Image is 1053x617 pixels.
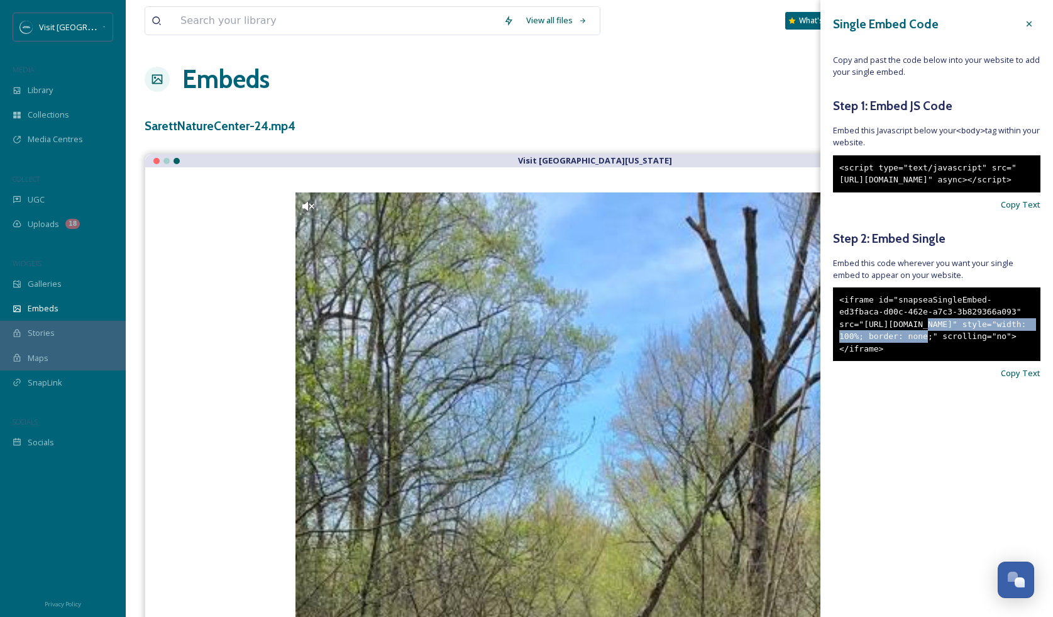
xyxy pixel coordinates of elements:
[833,287,1040,362] div: <iframe id="snapseaSingleEmbed-ed3fbaca-d00c-462e-a7c3-3b829366a093" src="[URL][DOMAIN_NAME]" sty...
[182,60,270,98] a: Embeds
[28,377,62,389] span: SnapLink
[39,21,179,33] span: Visit [GEOGRAPHIC_DATA][US_STATE]
[28,352,48,364] span: Maps
[13,65,35,74] span: MEDIA
[13,174,40,184] span: COLLECT
[28,278,62,290] span: Galleries
[520,8,593,33] a: View all files
[956,126,985,135] span: <body>
[833,155,1040,192] div: <script type="text/javascript" src="[URL][DOMAIN_NAME]" async></script>
[785,12,848,30] a: What's New
[518,155,672,166] strong: Visit [GEOGRAPHIC_DATA][US_STATE]
[28,84,53,96] span: Library
[28,194,45,206] span: UGC
[833,257,1040,281] span: Embed this code wherever you want your single embed to appear on your website.
[28,303,58,314] span: Embeds
[28,109,69,121] span: Collections
[20,21,33,33] img: SM%20Social%20Profile.png
[145,117,295,135] h3: SarettNatureCenter-24.mp4
[1001,199,1040,211] span: Copy Text
[28,133,83,145] span: Media Centres
[13,417,38,426] span: SOCIALS
[45,596,81,611] a: Privacy Policy
[998,562,1034,598] button: Open Chat
[65,219,80,229] div: 18
[28,218,59,230] span: Uploads
[28,436,54,448] span: Socials
[174,7,497,35] input: Search your library
[13,258,41,268] span: WIDGETS
[833,97,1040,115] h5: Step 1: Embed JS Code
[833,125,1040,148] span: Embed this Javascript below your tag within your website.
[28,327,55,339] span: Stories
[833,54,1040,78] span: Copy and past the code below into your website to add your single embed.
[833,15,939,33] h3: Single Embed Code
[1001,367,1040,379] span: Copy Text
[45,600,81,608] span: Privacy Policy
[833,230,1040,248] h5: Step 2: Embed Single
